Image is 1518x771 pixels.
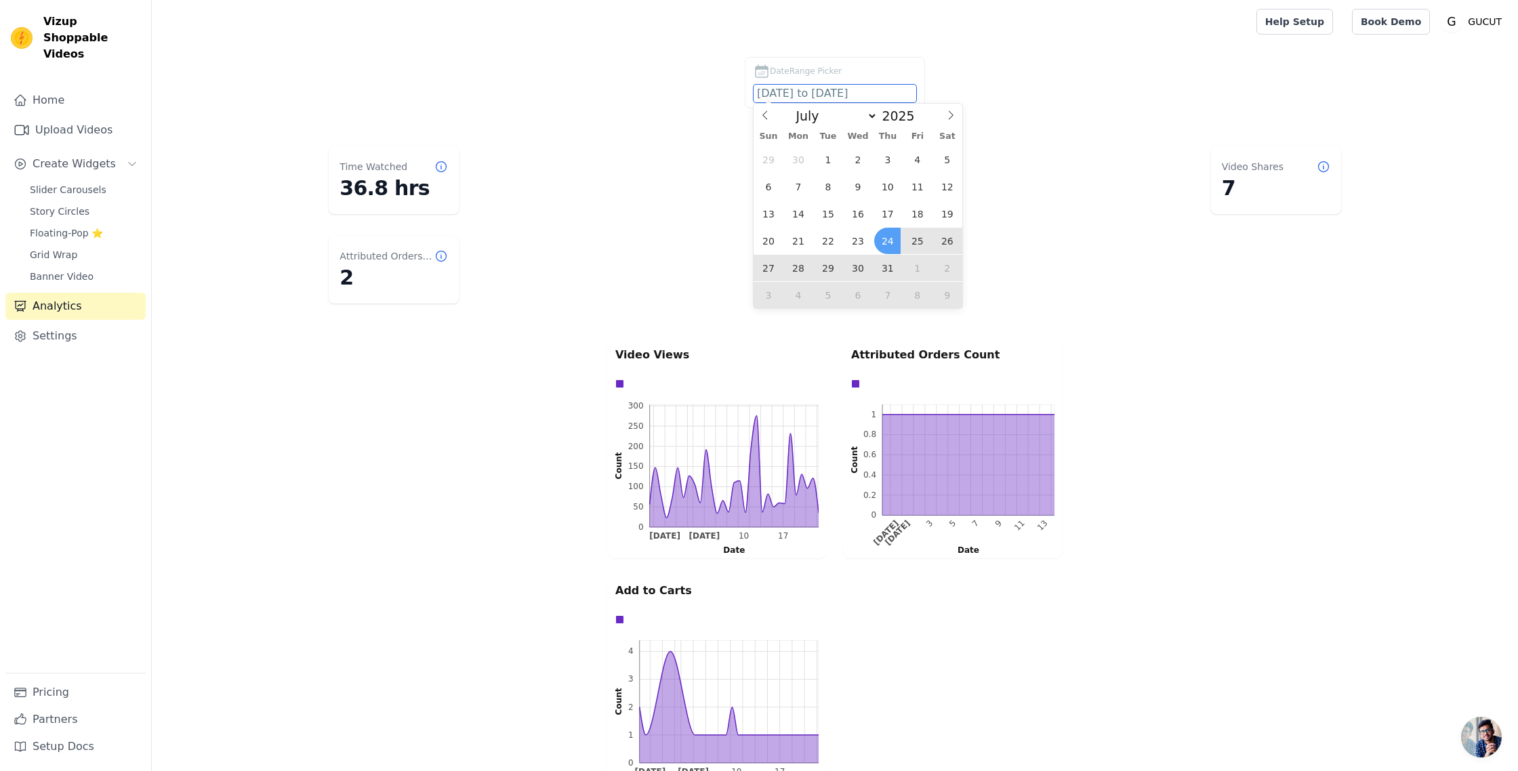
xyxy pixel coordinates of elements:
[5,150,146,178] button: Create Widgets
[633,502,643,512] text: 50
[152,80,224,89] div: Keywords by Traffic
[970,518,981,528] g: Thu Aug 07 2025 00:00:00 GMT+0700 (เวลาอินโดจีน)
[844,255,871,281] span: July 30, 2025
[932,132,962,141] span: Sat
[628,421,644,431] g: 250
[137,79,148,89] img: tab_keywords_by_traffic_grey.svg
[1256,9,1333,35] a: Help Setup
[904,173,930,200] span: July 11, 2025
[22,245,146,264] a: Grid Wrap
[863,491,876,500] text: 0.2
[628,758,634,768] g: 0
[1035,518,1050,533] g: Wed Aug 13 2025 00:00:00 GMT+0700 (เวลาอินโดจีน)
[5,733,146,760] a: Setup Docs
[871,518,900,547] g: Thu Jul 31 2025 00:00:00 GMT+0700 (เวลาอินโดจีน)
[874,228,901,254] span: July 24, 2025
[612,376,815,392] div: Data groups
[778,532,788,541] g: Sun Aug 17 2025 00:00:00 GMT+0700 (เวลาอินโดจีน)
[1012,518,1027,533] text: 11
[649,527,819,541] g: bottom ticks
[628,674,634,684] g: 3
[628,646,634,656] text: 4
[934,146,960,173] span: July 5, 2025
[5,679,146,706] a: Pricing
[778,532,788,541] text: 17
[723,545,745,555] text: Date
[863,404,882,520] g: left ticks
[22,267,146,286] a: Banner Video
[1441,9,1507,34] button: G GUCUT
[813,132,843,141] span: Tue
[340,160,407,173] dt: Time Watched
[934,282,960,308] span: August 9, 2025
[904,228,930,254] span: July 25, 2025
[754,132,783,141] span: Sun
[22,22,33,33] img: logo_orange.svg
[22,224,146,243] a: Floating-Pop ⭐
[755,228,781,254] span: July 20, 2025
[863,470,876,480] g: 0.4
[934,173,960,200] span: July 12, 2025
[874,146,901,173] span: July 3, 2025
[904,255,930,281] span: August 1, 2025
[785,201,811,227] span: July 14, 2025
[1448,15,1456,28] text: G
[340,266,448,290] dd: 2
[851,347,1054,363] p: Attributed Orders Count
[815,255,841,281] span: July 29, 2025
[614,688,623,715] text: Count
[863,450,876,459] g: 0.6
[5,117,146,144] a: Upload Videos
[35,35,149,46] div: Domain: [DOMAIN_NAME]
[874,173,901,200] span: July 10, 2025
[5,706,146,733] a: Partners
[38,22,66,33] div: v 4.0.25
[770,65,842,77] span: DateRange Picker
[844,173,871,200] span: July 9, 2025
[815,282,841,308] span: August 5, 2025
[844,146,871,173] span: July 2, 2025
[947,518,958,528] text: 5
[993,518,1004,528] g: Sat Aug 09 2025 00:00:00 GMT+0700 (เวลาอินโดจีน)
[850,446,859,474] text: Count
[785,228,811,254] span: July 21, 2025
[844,201,871,227] span: July 16, 2025
[649,532,680,541] g: Sun Jul 27 2025 00:00:00 GMT+0700 (เวลาอินโดจีน)
[863,430,876,439] text: 0.8
[924,518,935,528] g: Sun Aug 03 2025 00:00:00 GMT+0700 (เวลาอินโดจีน)
[615,583,819,599] p: Add to Carts
[1222,176,1330,201] dd: 7
[1461,717,1502,757] a: คำแนะนำเมื่อวางเมาส์เหนือปุ่มเปิด
[39,79,50,89] img: tab_domain_overview_orange.svg
[33,156,116,172] span: Create Widgets
[755,282,781,308] span: August 3, 2025
[871,516,1054,547] g: bottom ticks
[904,201,930,227] span: July 18, 2025
[934,255,960,281] span: August 2, 2025
[638,522,644,532] text: 0
[739,532,749,541] text: 10
[874,201,901,227] span: July 17, 2025
[340,249,434,263] dt: Attributed Orders Count
[1352,9,1430,35] a: Book Demo
[844,228,871,254] span: July 23, 2025
[30,205,89,218] span: Story Circles
[993,518,1004,528] text: 9
[22,35,33,46] img: website_grey.svg
[628,482,644,491] text: 100
[848,376,1051,392] div: Data groups
[22,180,146,199] a: Slider Carousels
[615,347,819,363] p: Video Views
[871,518,900,547] text: [DATE]
[871,410,876,419] text: 1
[871,510,876,520] text: 0
[783,132,813,141] span: Mon
[628,401,644,411] g: 300
[1222,160,1284,173] dt: Video Shares
[1035,518,1050,533] text: 13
